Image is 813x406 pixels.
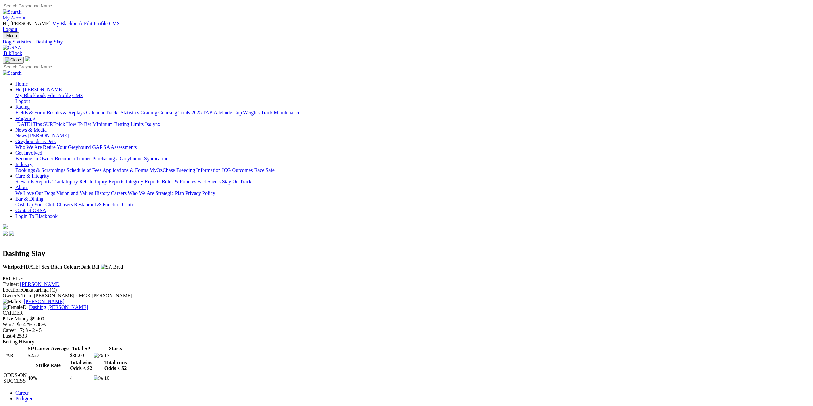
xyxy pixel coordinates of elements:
a: Home [15,81,28,87]
a: Results & Replays [47,110,85,115]
a: Racing [15,104,30,110]
h2: Dashing Slay [3,249,810,258]
img: logo-grsa-white.png [25,56,30,61]
td: $38.60 [70,352,93,359]
a: My Account [3,15,28,20]
a: Trials [178,110,190,115]
input: Search [3,64,59,70]
a: [PERSON_NAME] [24,299,64,304]
a: MyOzChase [150,167,175,173]
b: Colour: [63,264,80,270]
button: Toggle navigation [3,57,24,64]
a: Careers [111,190,127,196]
div: PROFILE [3,276,810,281]
img: Search [3,70,22,76]
a: Injury Reports [95,179,124,184]
th: Starts [104,345,127,352]
div: Betting History [3,339,810,345]
a: Become a Trainer [55,156,91,161]
a: Hi, [PERSON_NAME] [15,87,65,92]
a: [PERSON_NAME] [20,281,61,287]
a: Logout [15,98,30,104]
a: Vision and Values [56,190,93,196]
img: Close [5,57,21,63]
div: 17; 8 - 2 - 5 [3,327,810,333]
span: S: [3,299,22,304]
div: News & Media [15,133,810,139]
a: CMS [109,21,120,26]
div: Greyhounds as Pets [15,144,810,150]
a: Bar & Dining [15,196,43,202]
a: Contact GRSA [15,208,46,213]
a: Privacy Policy [185,190,215,196]
a: Schedule of Fees [66,167,101,173]
a: Fields & Form [15,110,45,115]
td: 17 [104,352,127,359]
span: D: [3,304,28,310]
span: BlkBook [4,50,22,56]
input: Search [3,3,59,9]
a: Who We Are [15,144,42,150]
div: Industry [15,167,810,173]
div: Onkaparinga (C) [3,287,810,293]
a: Retire Your Greyhound [43,144,91,150]
span: Career: [3,327,18,333]
div: Racing [15,110,810,116]
img: facebook.svg [3,231,8,236]
a: Applications & Forms [103,167,148,173]
a: GAP SA Assessments [92,144,137,150]
a: Stewards Reports [15,179,51,184]
div: About [15,190,810,196]
td: TAB [3,352,27,359]
div: $9,400 [3,316,810,322]
a: Pedigree [15,396,33,401]
div: 47% / 88% [3,322,810,327]
span: Last 4: [3,333,17,339]
a: My Blackbook [52,21,83,26]
a: Wagering [15,116,35,121]
a: Syndication [144,156,168,161]
span: Trainer: [3,281,19,287]
a: Dog Statistics - Dashing Slay [3,39,810,45]
a: Get Involved [15,150,42,156]
b: Sex: [42,264,51,270]
div: Hi, [PERSON_NAME] [15,93,810,104]
a: News [15,133,27,138]
button: Toggle navigation [3,32,19,39]
a: Stay On Track [222,179,251,184]
a: Calendar [86,110,104,115]
div: 2533 [3,333,810,339]
span: Win / Plc: [3,322,23,327]
a: ICG Outcomes [222,167,253,173]
a: BlkBook [3,50,22,56]
span: Hi, [PERSON_NAME] [15,87,64,92]
a: Care & Integrity [15,173,49,179]
a: Dashing [PERSON_NAME] [29,304,88,310]
div: Team [PERSON_NAME] - MGR [PERSON_NAME] [3,293,810,299]
a: Track Maintenance [261,110,300,115]
span: [DATE] [3,264,40,270]
th: Strike Rate [27,359,69,372]
td: $2.27 [27,352,69,359]
img: % [94,375,103,381]
a: We Love Our Dogs [15,190,55,196]
img: Male [3,299,18,304]
td: ODDS-ON SUCCESS [3,372,27,384]
a: [DATE] Tips [15,121,42,127]
div: My Account [3,21,810,32]
a: Purchasing a Greyhound [92,156,143,161]
span: Dark Bdl [63,264,99,270]
a: Minimum Betting Limits [92,121,144,127]
a: History [94,190,110,196]
img: Female [3,304,23,310]
a: Fact Sheets [197,179,221,184]
span: Prize Money: [3,316,30,321]
a: Who We Are [128,190,154,196]
img: SA Bred [101,264,123,270]
span: Menu [6,33,17,38]
a: Integrity Reports [126,179,160,184]
span: Location: [3,287,22,293]
div: Bar & Dining [15,202,810,208]
a: Edit Profile [84,21,108,26]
